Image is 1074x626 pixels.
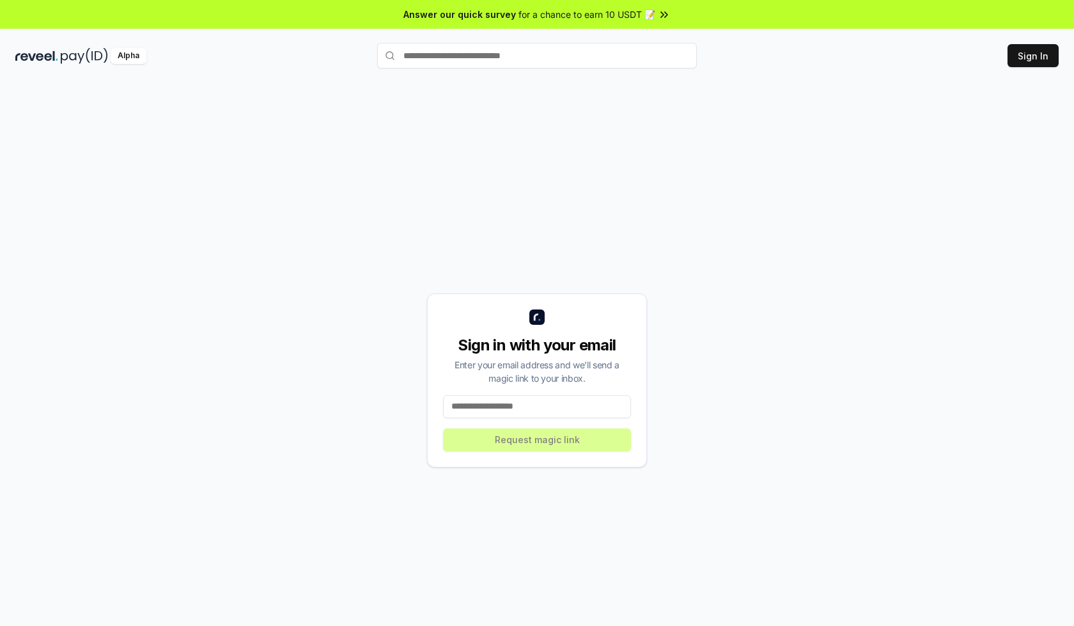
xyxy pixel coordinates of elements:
[111,48,146,64] div: Alpha
[529,309,545,325] img: logo_small
[443,335,631,356] div: Sign in with your email
[403,8,516,21] span: Answer our quick survey
[443,358,631,385] div: Enter your email address and we’ll send a magic link to your inbox.
[15,48,58,64] img: reveel_dark
[518,8,655,21] span: for a chance to earn 10 USDT 📝
[1008,44,1059,67] button: Sign In
[61,48,108,64] img: pay_id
